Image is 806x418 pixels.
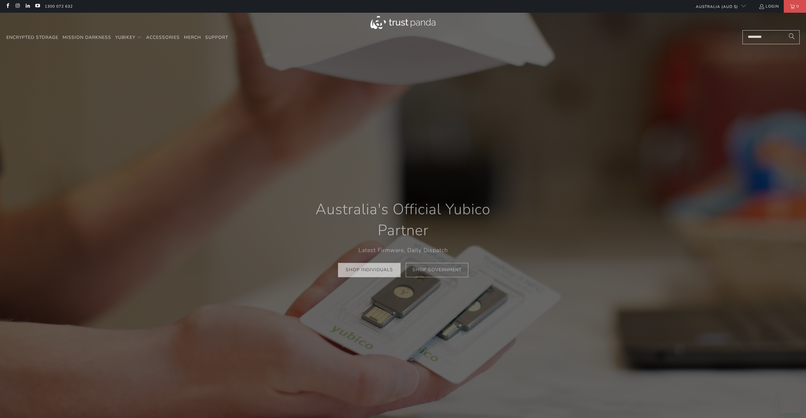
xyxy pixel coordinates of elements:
a: Accessories [146,30,180,45]
p: Latest Firmware, Daily Dispatch [298,246,508,255]
a: Shop Individuals [338,263,401,277]
span: Encrypted Storage [6,34,58,40]
input: Search... [742,30,800,44]
img: Trust Panda Australia [370,16,436,29]
a: Encrypted Storage [6,30,58,45]
a: Trust Panda Australia on Facebook [5,4,10,9]
span: Merch [184,34,201,40]
a: Support [205,30,228,45]
a: Trust Panda Australia on YouTube [35,4,40,9]
span: Mission Darkness [63,34,111,40]
a: Mission Darkness [63,30,111,45]
span: Accessories [146,34,180,40]
span: YubiKey [115,34,135,40]
button: Search [784,30,800,44]
a: Shop Government [406,263,468,277]
nav: Translation missing: en.navigation.header.main_nav [6,30,228,45]
a: Trust Panda Australia on LinkedIn [25,4,30,9]
h1: Australia's Official Yubico Partner [298,199,508,241]
span: Support [205,34,228,40]
a: Merch [184,30,201,45]
a: Login [759,3,779,10]
a: 1300 072 632 [45,3,73,10]
a: Trust Panda Australia on Instagram [15,4,20,9]
summary: YubiKey [115,30,142,45]
iframe: Button to launch messaging window [781,393,801,413]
